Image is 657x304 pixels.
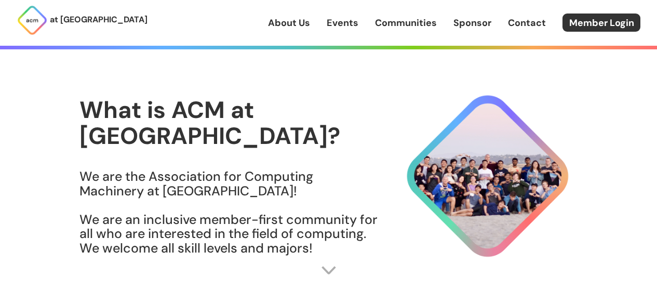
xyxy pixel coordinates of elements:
[508,16,546,30] a: Contact
[79,169,379,255] h3: We are the Association for Computing Machinery at [GEOGRAPHIC_DATA]! We are an inclusive member-f...
[379,86,578,267] img: About Hero Image
[327,16,358,30] a: Events
[562,14,640,32] a: Member Login
[321,262,337,278] img: Scroll Arrow
[79,97,379,149] h1: What is ACM at [GEOGRAPHIC_DATA]?
[50,13,148,27] p: at [GEOGRAPHIC_DATA]
[268,16,310,30] a: About Us
[17,5,148,36] a: at [GEOGRAPHIC_DATA]
[375,16,437,30] a: Communities
[453,16,491,30] a: Sponsor
[17,5,48,36] img: ACM Logo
